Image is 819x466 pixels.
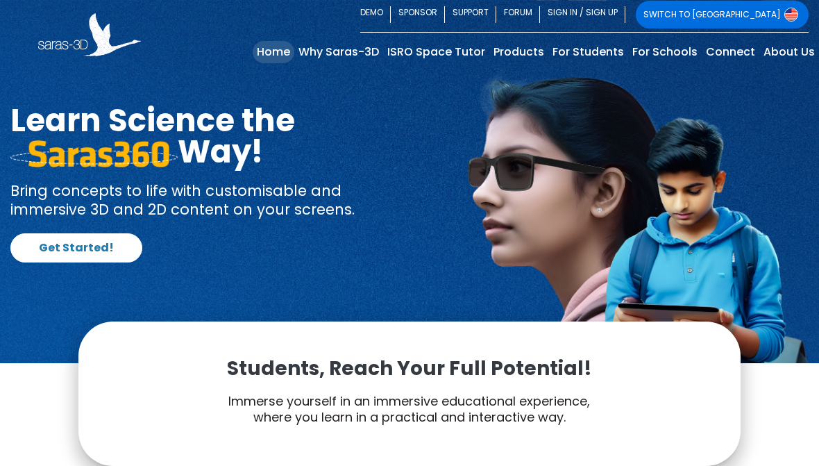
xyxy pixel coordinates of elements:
[636,1,809,28] a: SWITCH TO [GEOGRAPHIC_DATA]
[113,356,705,381] p: Students, Reach Your Full Potential!
[759,41,819,63] a: About Us
[383,41,489,63] a: ISRO Space Tutor
[10,233,142,263] a: Get Started!
[10,181,399,219] p: Bring concepts to life with customisable and immersive 3D and 2D content on your screens.
[489,41,548,63] a: Products
[628,41,702,63] a: For Schools
[10,140,178,167] img: saras 360
[360,1,391,28] a: DEMO
[391,1,445,28] a: SPONSOR
[496,1,540,28] a: FORUM
[445,1,496,28] a: SUPPORT
[113,393,705,426] p: Immerse yourself in an immersive educational experience, where you learn in a practical and inter...
[38,13,141,56] img: Saras 3D
[548,41,628,63] a: For Students
[294,41,383,63] a: Why Saras-3D
[784,8,798,22] img: Switch to USA
[702,41,759,63] a: Connect
[540,1,625,28] a: SIGN IN / SIGN UP
[10,105,399,167] h1: Learn Science the Way!
[253,41,294,63] a: Home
